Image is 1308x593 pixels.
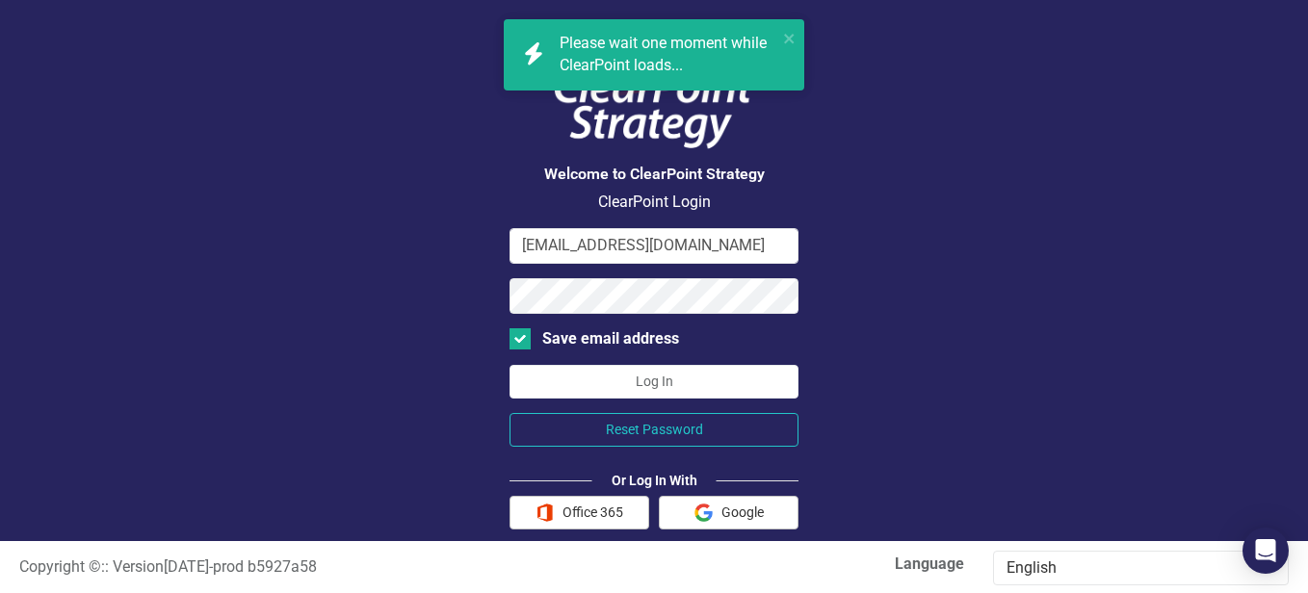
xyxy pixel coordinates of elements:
div: Or Log In With [592,471,717,490]
button: Google [659,496,798,529]
img: Office 365 [536,503,554,522]
button: Log In [510,365,798,399]
button: close [783,27,797,49]
span: Copyright © [19,557,101,576]
div: Open Intercom Messenger [1243,528,1289,574]
h3: Welcome to ClearPoint Strategy [510,166,798,183]
input: Email Address [510,228,798,264]
div: Please wait one moment while ClearPoint loads... [560,33,777,77]
label: Language [668,554,964,576]
div: Save email address [542,328,679,350]
p: ClearPoint Login [510,192,798,214]
img: Google [694,503,713,522]
div: :: Version [DATE] - prod b5927a58 [5,556,654,579]
button: Reset Password [510,413,798,447]
button: Office 365 [510,496,649,529]
div: English [1007,557,1255,580]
